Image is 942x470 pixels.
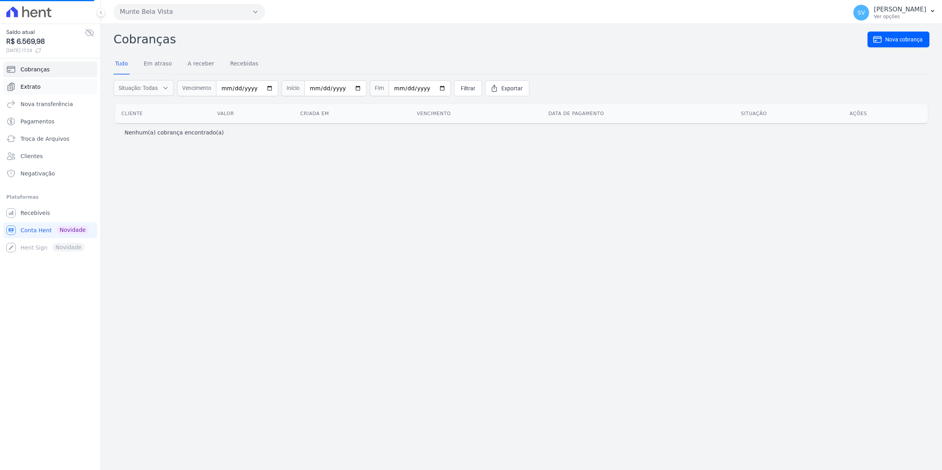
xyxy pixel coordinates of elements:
span: Fim [370,80,389,96]
a: Cobranças [3,62,97,77]
span: Negativação [20,170,55,177]
span: Clientes [20,152,43,160]
th: Vencimento [410,104,542,123]
th: Criada em [294,104,411,123]
span: Recebíveis [20,209,50,217]
a: Recebíveis [3,205,97,221]
button: Munte Bela Vista [114,4,265,20]
a: Troca de Arquivos [3,131,97,147]
a: Filtrar [454,80,482,96]
span: R$ 6.569,98 [6,36,85,47]
span: Pagamentos [20,117,54,125]
a: Em atraso [142,54,173,75]
th: Ações [843,104,928,123]
a: Exportar [485,80,529,96]
span: Nova cobrança [885,35,923,43]
span: Novidade [56,226,89,234]
span: Nova transferência [20,100,73,108]
span: Extrato [20,83,41,91]
th: Valor [211,104,294,123]
p: Nenhum(a) cobrança encontrado(a) [125,129,224,136]
span: Vencimento [177,80,216,96]
p: Ver opções [874,13,926,20]
h2: Cobranças [114,30,868,48]
button: Situação: Todas [114,80,174,96]
button: SV [PERSON_NAME] Ver opções [847,2,942,24]
a: Extrato [3,79,97,95]
a: Negativação [3,166,97,181]
div: Plataformas [6,192,94,202]
span: Exportar [501,84,523,92]
p: [PERSON_NAME] [874,6,926,13]
a: Nova transferência [3,96,97,112]
a: Tudo [114,54,130,75]
span: Conta Hent [20,226,52,234]
th: Data de pagamento [542,104,734,123]
span: Troca de Arquivos [20,135,69,143]
span: Situação: Todas [119,84,158,92]
span: [DATE] 17:24 [6,47,85,54]
span: SV [858,10,865,15]
a: Conta Hent Novidade [3,222,97,238]
a: Pagamentos [3,114,97,129]
a: A receber [186,54,216,75]
nav: Sidebar [6,62,94,256]
th: Situação [735,104,843,123]
span: Início [281,80,304,96]
span: Saldo atual [6,28,85,36]
a: Clientes [3,148,97,164]
span: Filtrar [461,84,475,92]
a: Nova cobrança [868,32,929,47]
th: Cliente [115,104,211,123]
span: Cobranças [20,65,50,73]
a: Recebidas [229,54,260,75]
